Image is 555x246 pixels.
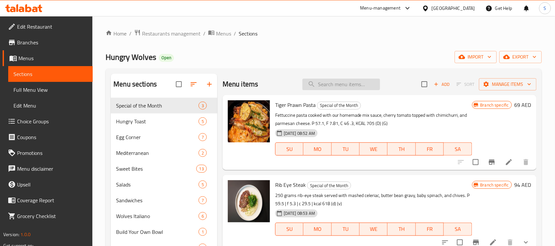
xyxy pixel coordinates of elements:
[116,196,199,204] div: Sandwiches
[306,224,329,234] span: MO
[111,129,217,145] div: Egg Corner7
[515,100,531,110] h6: 69 AED
[303,223,331,236] button: MO
[275,111,472,128] p: Fettuccine pasta cooked with our homemade mix sauce, cherry tomato topped with chimichurri, and p...
[484,80,531,88] span: Manage items
[302,79,380,90] input: search
[360,223,388,236] button: WE
[3,145,93,161] a: Promotions
[505,158,513,166] a: Edit menu item
[199,181,207,188] div: items
[172,77,186,91] span: Select all sections
[116,133,199,141] span: Egg Corner
[239,30,257,37] span: Sections
[17,196,87,204] span: Coverage Report
[431,79,452,89] span: Add item
[111,113,217,129] div: Hungry Toast5
[199,103,206,109] span: 3
[275,180,306,190] span: Rib Eye Steak
[116,181,199,188] div: Salads
[199,182,206,188] span: 5
[275,100,316,110] span: Tiger Prawn Pasta
[478,182,512,188] span: Branch specific
[228,100,270,142] img: Tiger Prawn Pasta
[544,5,546,12] span: S
[499,51,542,63] button: export
[388,142,416,156] button: TH
[116,165,196,173] span: Sweet Bites
[444,223,472,236] button: SA
[505,53,537,61] span: export
[17,23,87,31] span: Edit Restaurant
[199,134,206,140] span: 7
[8,82,93,98] a: Full Menu View
[306,144,329,154] span: MO
[419,224,441,234] span: FR
[199,228,207,236] div: items
[3,177,93,192] a: Upsell
[199,149,207,157] div: items
[388,223,416,236] button: TH
[111,98,217,113] div: Special of the Month3
[360,4,401,12] div: Menu-management
[390,224,413,234] span: TH
[3,50,93,66] a: Menus
[303,142,331,156] button: MO
[433,81,451,88] span: Add
[17,212,87,220] span: Grocery Checklist
[317,102,361,109] span: Special of the Month
[3,161,93,177] a: Menu disclaimer
[228,180,270,222] img: Rib Eye Steak
[416,223,444,236] button: FR
[199,118,206,125] span: 5
[199,213,206,219] span: 6
[275,223,303,236] button: SU
[281,130,318,136] span: [DATE] 08:52 AM
[390,144,413,154] span: TH
[3,113,93,129] a: Choice Groups
[106,29,542,38] nav: breadcrumb
[362,224,385,234] span: WE
[111,145,217,161] div: Mediterranean2
[159,54,174,62] div: Open
[234,30,236,37] li: /
[17,165,87,173] span: Menu disclaimer
[431,79,452,89] button: Add
[432,5,475,12] div: [GEOGRAPHIC_DATA]
[484,154,500,170] button: Branch-specific-item
[307,182,351,189] span: Special of the Month
[129,30,132,37] li: /
[142,30,201,37] span: Restaurants management
[446,224,469,234] span: SA
[111,192,217,208] div: Sandwiches7
[116,149,199,157] div: Mediterranean
[13,86,87,94] span: Full Menu View
[196,165,207,173] div: items
[3,129,93,145] a: Coupons
[8,66,93,82] a: Sections
[518,154,534,170] button: delete
[111,161,217,177] div: Sweet Bites13
[452,79,479,89] span: Select section first
[275,191,472,208] p: 250 grams rib-eye steak served with mashed celeriac, butter bean gravy, baby spinach, and chives....
[275,142,303,156] button: SU
[418,77,431,91] span: Select section
[199,197,206,204] span: 7
[199,102,207,110] div: items
[334,144,357,154] span: TU
[134,29,201,38] a: Restaurants management
[20,230,31,239] span: 1.0.0
[281,210,318,216] span: [DATE] 08:53 AM
[469,155,483,169] span: Select to update
[17,181,87,188] span: Upsell
[159,55,174,61] span: Open
[332,223,360,236] button: TU
[113,79,157,89] h2: Menu sections
[116,117,199,125] div: Hungry Toast
[18,54,87,62] span: Menus
[116,102,199,110] span: Special of the Month
[116,212,199,220] div: Wolves Italiano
